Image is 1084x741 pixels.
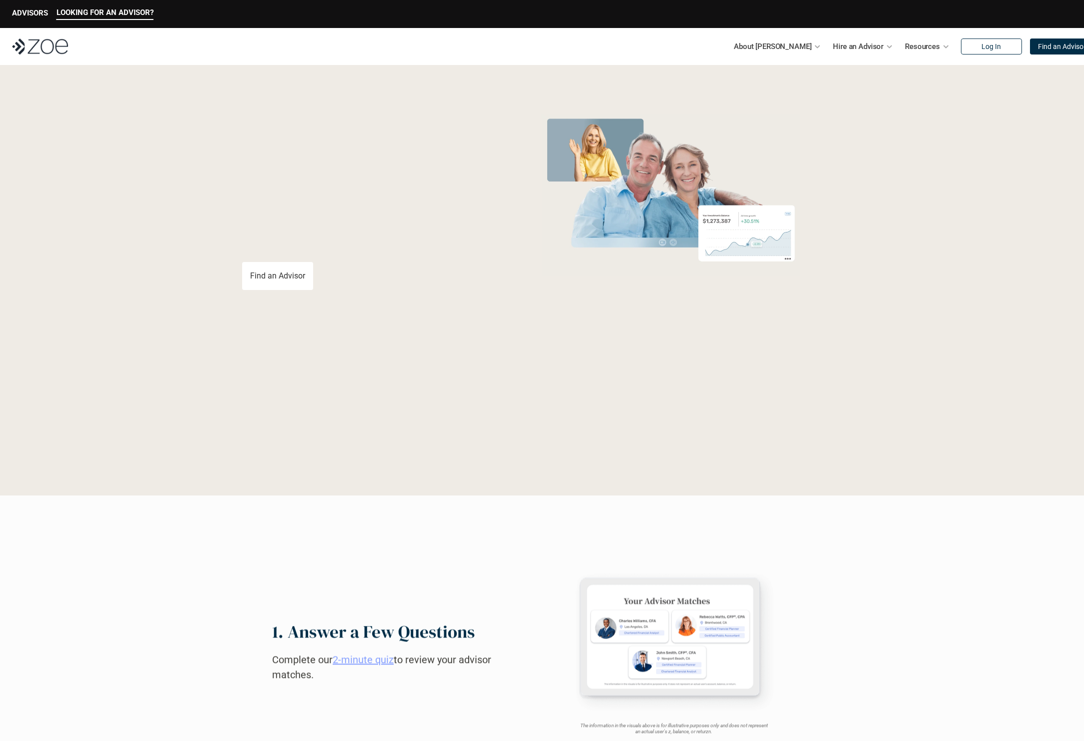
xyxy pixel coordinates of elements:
h2: Complete our to review your advisor matches. [272,652,512,682]
p: Hire an Advisor [833,39,883,54]
em: The information in the visuals above is for illustrative purposes only and does not represent [580,723,767,728]
em: an actual user's z, balance, or returzn. [635,729,712,734]
p: About [PERSON_NAME] [734,39,811,54]
h2: 1. Answer a Few Questions [272,621,475,642]
a: 2-minute quiz [333,654,394,666]
em: The information in the visuals above is for illustrative purposes only and does not represent an ... [532,282,810,288]
p: You deserve an advisor you can trust. [PERSON_NAME], hire, and invest with vetted, fiduciary, fin... [242,226,500,250]
a: Log In [961,38,1022,54]
p: Loremipsum: *DolOrsi Ametconsecte adi Eli Seddoeius tem inc utlaboreet. Dol 9175 MagNaal Enimadmi... [24,417,1060,447]
p: Log In [981,42,1001,51]
p: Resources [905,39,940,54]
p: LOOKING FOR AN ADVISOR? [57,8,154,17]
p: ADVISORS [12,8,48,17]
span: with a Financial Advisor [242,144,444,216]
a: Find an Advisor [242,262,313,290]
p: Find an Advisor [250,271,305,280]
span: Grow Your Wealth [242,110,465,149]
